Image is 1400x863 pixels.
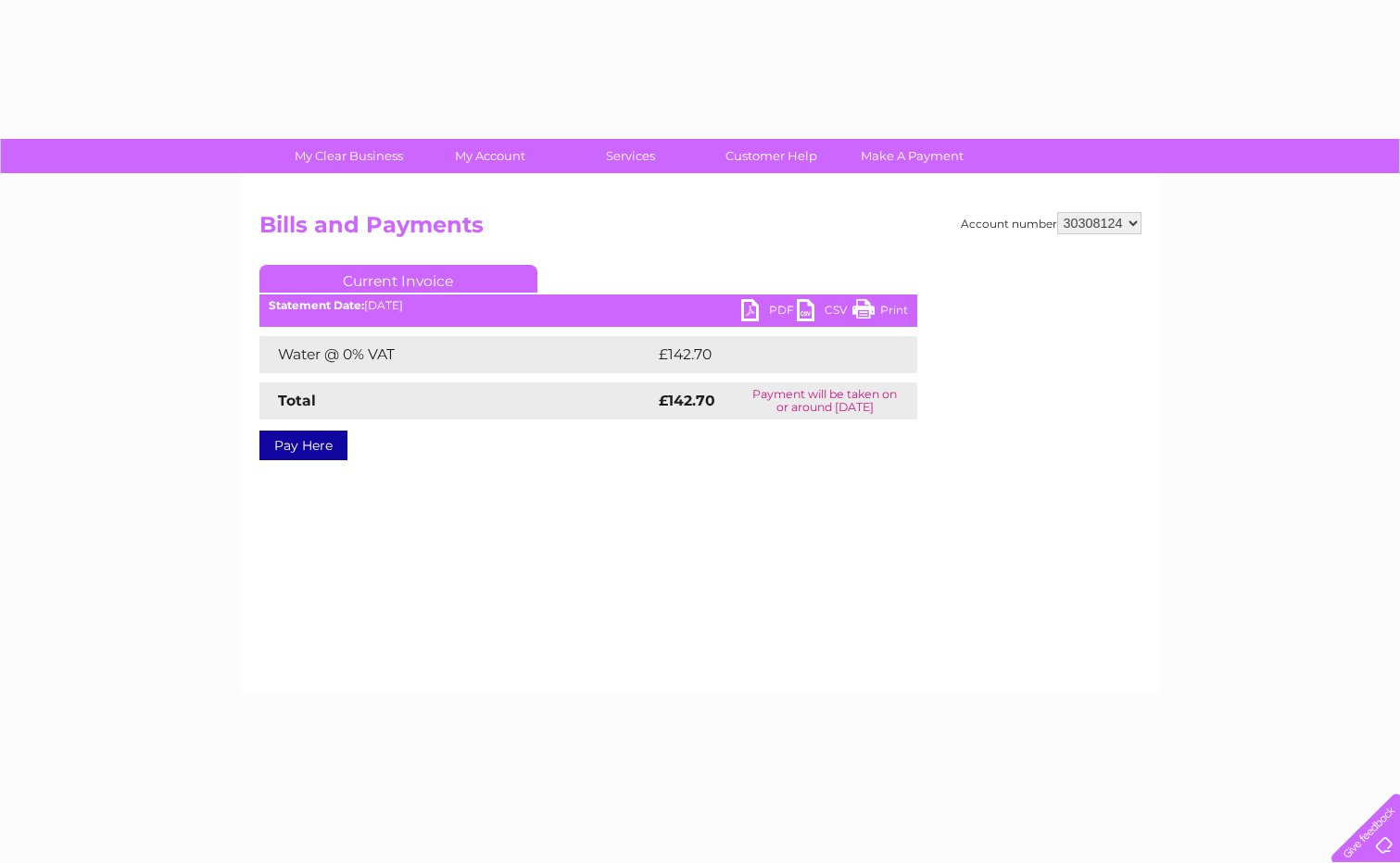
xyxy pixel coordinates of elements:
[741,299,797,326] a: PDF
[554,139,707,173] a: Services
[852,299,908,326] a: Print
[654,336,883,373] td: £142.70
[659,392,715,409] strong: £142.70
[413,139,566,173] a: My Account
[259,336,654,373] td: Water @ 0% VAT
[797,299,852,326] a: CSV
[733,382,917,419] td: Payment will be taken on or around [DATE]
[695,139,848,173] a: Customer Help
[259,431,347,460] a: Pay Here
[269,298,364,312] b: Statement Date:
[272,139,425,173] a: My Clear Business
[259,265,537,293] a: Current Invoice
[836,139,989,173] a: Make A Payment
[278,392,316,409] strong: Total
[259,299,917,312] div: [DATE]
[259,212,1141,247] h2: Bills and Payments
[961,212,1141,234] div: Account number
